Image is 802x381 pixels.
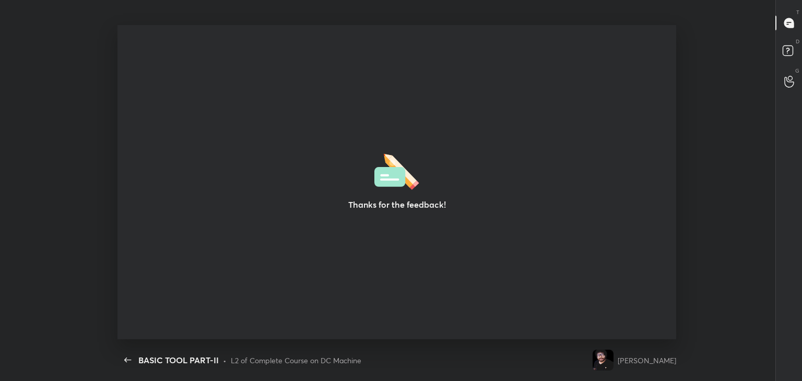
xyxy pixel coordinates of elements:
[374,150,419,190] img: feedbackThanks.36dea665.svg
[231,355,361,366] div: L2 of Complete Course on DC Machine
[593,350,614,371] img: 5ced908ece4343448b4c182ab94390f6.jpg
[618,355,676,366] div: [PERSON_NAME]
[796,8,799,16] p: T
[795,67,799,75] p: G
[138,354,219,366] div: BASIC TOOL PART-II
[223,355,227,366] div: •
[796,38,799,45] p: D
[348,198,445,211] h3: Thanks for the feedback!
